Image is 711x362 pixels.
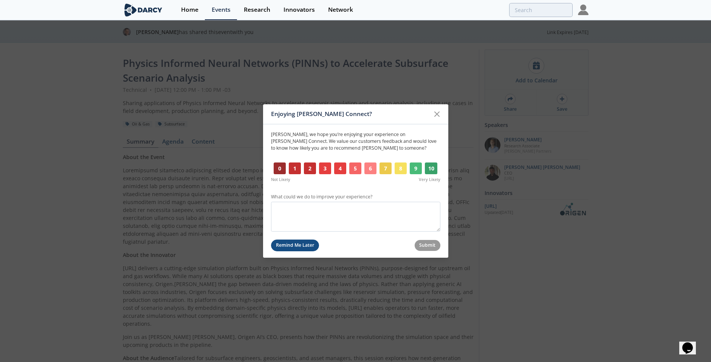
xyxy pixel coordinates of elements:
[181,7,198,13] div: Home
[395,162,407,175] button: 8
[425,162,438,175] button: 10
[509,3,573,17] input: Advanced Search
[380,162,392,175] button: 7
[410,162,422,175] button: 9
[578,5,589,15] img: Profile
[334,162,347,175] button: 4
[271,131,440,152] p: [PERSON_NAME] , we hope you’re enjoying your experience on [PERSON_NAME] Connect. We value our cu...
[271,177,290,183] span: Not Likely
[289,162,301,175] button: 1
[304,162,316,175] button: 2
[419,177,440,183] span: Very Likely
[244,7,270,13] div: Research
[364,162,377,175] button: 6
[123,3,164,17] img: logo-wide.svg
[271,240,319,251] button: Remind Me Later
[679,332,703,354] iframe: chat widget
[212,7,231,13] div: Events
[415,240,440,251] button: Submit
[328,7,353,13] div: Network
[283,7,315,13] div: Innovators
[274,162,286,175] button: 0
[271,193,440,200] label: What could we do to improve your experience?
[319,162,331,175] button: 3
[271,107,430,121] div: Enjoying [PERSON_NAME] Connect?
[349,162,362,175] button: 5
